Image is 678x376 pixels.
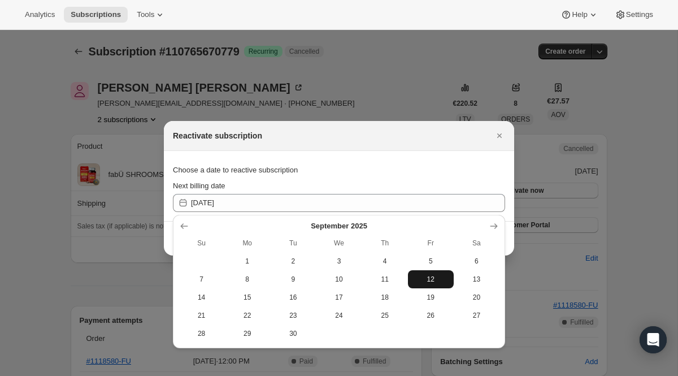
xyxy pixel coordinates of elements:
span: 17 [320,293,357,302]
button: Tools [130,7,172,23]
span: Analytics [25,10,55,19]
span: 18 [367,293,403,302]
button: Tuesday September 9 2025 [270,270,316,288]
span: Su [183,239,220,248]
span: 10 [320,275,357,284]
button: Sunday September 21 2025 [179,306,224,325]
span: 28 [183,329,220,338]
th: Sunday [179,234,224,252]
button: Sunday September 14 2025 [179,288,224,306]
th: Thursday [362,234,408,252]
span: 6 [458,257,495,266]
span: 8 [229,275,266,284]
span: 23 [275,311,311,320]
button: Thursday September 25 2025 [362,306,408,325]
span: 22 [229,311,266,320]
button: Settings [608,7,660,23]
span: Settings [626,10,653,19]
button: Close [492,128,507,144]
button: Wednesday September 10 2025 [316,270,362,288]
button: Friday September 5 2025 [408,252,454,270]
button: Monday September 29 2025 [224,325,270,343]
button: Tuesday September 30 2025 [270,325,316,343]
span: 2 [275,257,311,266]
span: 19 [412,293,449,302]
button: Saturday September 6 2025 [454,252,499,270]
span: Fr [412,239,449,248]
span: 9 [275,275,311,284]
span: Next billing date [173,181,225,190]
span: 1 [229,257,266,266]
button: Wednesday September 24 2025 [316,306,362,325]
button: Saturday September 20 2025 [454,288,499,306]
button: Saturday September 27 2025 [454,306,499,325]
button: Tuesday September 16 2025 [270,288,316,306]
span: 15 [229,293,266,302]
span: Tools [137,10,154,19]
div: Choose a date to reactive subscription [173,160,505,180]
span: 4 [367,257,403,266]
span: Sa [458,239,495,248]
span: 30 [275,329,311,338]
span: 24 [320,311,357,320]
span: Tu [275,239,311,248]
button: Friday September 19 2025 [408,288,454,306]
span: 7 [183,275,220,284]
span: 16 [275,293,311,302]
span: Th [367,239,403,248]
button: Sunday September 7 2025 [179,270,224,288]
button: Monday September 15 2025 [224,288,270,306]
span: 3 [320,257,357,266]
button: Saturday September 13 2025 [454,270,499,288]
button: Help [554,7,605,23]
h2: Reactivate subscription [173,130,262,141]
span: Subscriptions [71,10,121,19]
button: Monday September 1 2025 [224,252,270,270]
button: Subscriptions [64,7,128,23]
span: Mo [229,239,266,248]
span: 12 [412,275,449,284]
span: 25 [367,311,403,320]
button: Tuesday September 2 2025 [270,252,316,270]
button: Wednesday September 3 2025 [316,252,362,270]
button: Thursday September 4 2025 [362,252,408,270]
button: Analytics [18,7,62,23]
th: Friday [408,234,454,252]
span: 21 [183,311,220,320]
span: 29 [229,329,266,338]
span: 26 [412,311,449,320]
th: Tuesday [270,234,316,252]
button: Tuesday September 23 2025 [270,306,316,325]
button: Thursday September 18 2025 [362,288,408,306]
span: 5 [412,257,449,266]
span: 20 [458,293,495,302]
button: Monday September 8 2025 [224,270,270,288]
button: Show next month, October 2025 [486,218,502,234]
button: Friday September 26 2025 [408,306,454,325]
th: Wednesday [316,234,362,252]
button: Monday September 22 2025 [224,306,270,325]
span: 14 [183,293,220,302]
span: 13 [458,275,495,284]
th: Saturday [454,234,499,252]
span: Help [572,10,587,19]
button: Show previous month, August 2025 [176,218,192,234]
button: Sunday September 28 2025 [179,325,224,343]
span: 11 [367,275,403,284]
div: Open Intercom Messenger [640,326,667,353]
button: Friday September 12 2025 [408,270,454,288]
button: Wednesday September 17 2025 [316,288,362,306]
th: Monday [224,234,270,252]
span: We [320,239,357,248]
button: Thursday September 11 2025 [362,270,408,288]
span: 27 [458,311,495,320]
